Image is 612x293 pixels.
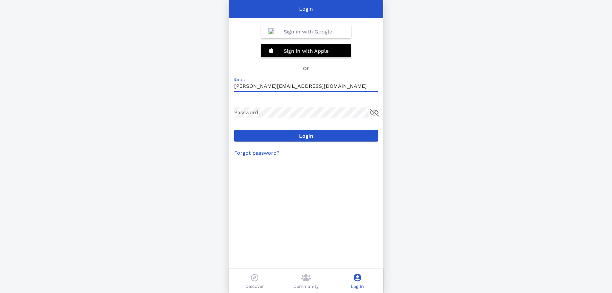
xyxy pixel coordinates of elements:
button: Login [234,130,378,142]
a: Forgot password? [234,150,279,156]
button: append icon [369,109,379,116]
b: Sign in with Google [284,29,332,35]
p: Log In [351,283,364,290]
img: Google_%22G%22_Logo.svg [268,28,274,34]
p: Community [293,283,319,290]
b: Sign in with Apple [284,48,329,54]
p: Login [299,5,313,13]
p: Discover [245,283,264,290]
img: 20201228132320%21Apple_logo_white.svg [268,48,274,53]
h3: or [303,63,309,73]
span: Login [239,133,373,139]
